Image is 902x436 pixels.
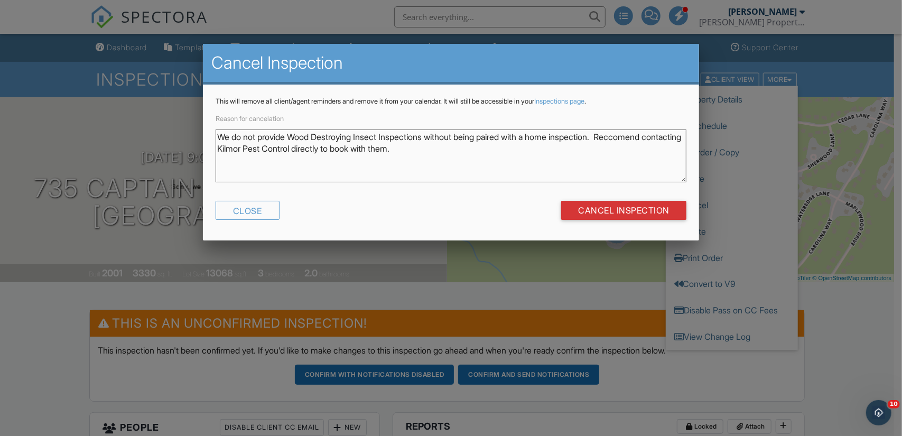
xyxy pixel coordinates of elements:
[866,400,891,425] iframe: Intercom live chat
[534,97,584,105] a: Inspections page
[216,97,686,106] p: This will remove all client/agent reminders and remove it from your calendar. It will still be ac...
[561,201,686,220] input: Cancel Inspection
[216,201,280,220] div: Close
[216,115,284,123] label: Reason for cancelation
[211,52,691,73] h2: Cancel Inspection
[888,400,900,409] span: 10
